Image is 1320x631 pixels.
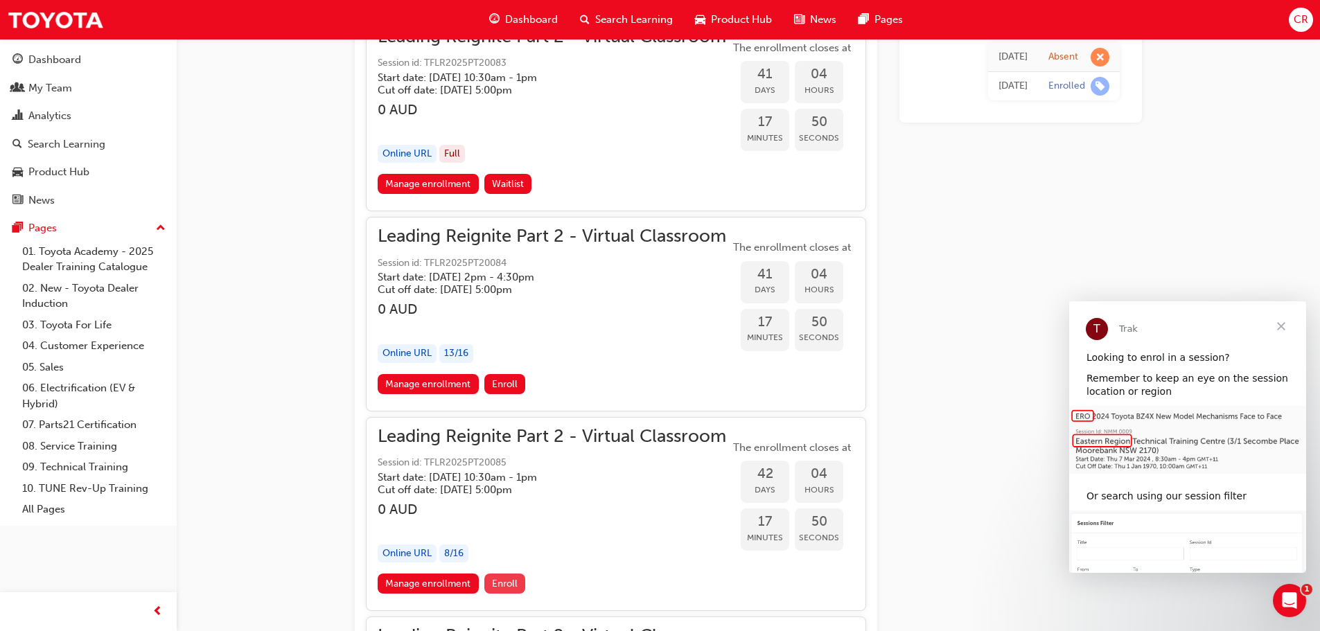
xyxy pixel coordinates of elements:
a: search-iconSearch Learning [569,6,684,34]
a: 04. Customer Experience [17,335,171,357]
span: 17 [741,314,789,330]
span: Dashboard [505,12,558,28]
span: Hours [795,282,843,298]
span: chart-icon [12,110,23,123]
a: car-iconProduct Hub [684,6,783,34]
a: 10. TUNE Rev-Up Training [17,478,171,499]
span: News [810,12,836,28]
a: All Pages [17,499,171,520]
span: 41 [741,66,789,82]
a: Analytics [6,103,171,129]
div: 13 / 16 [439,344,473,363]
a: news-iconNews [783,6,847,34]
span: news-icon [794,11,804,28]
span: up-icon [156,220,166,238]
a: 06. Electrification (EV & Hybrid) [17,377,171,414]
a: 09. Technical Training [17,456,171,478]
a: Manage enrollment [378,574,479,594]
h5: Start date: [DATE] 10:30am - 1pm [378,471,704,483]
h3: 0 AUD [378,102,726,118]
span: CR [1294,12,1308,28]
div: Online URL [378,344,437,363]
span: 17 [741,514,789,530]
h5: Start date: [DATE] 2pm - 4:30pm [378,271,704,283]
button: Enroll [484,574,526,594]
h5: Cut off date: [DATE] 5:00pm [378,283,704,296]
span: search-icon [12,139,22,151]
span: 1 [1301,584,1312,595]
a: pages-iconPages [847,6,914,34]
span: Leading Reignite Part 2 - Virtual Classroom [378,229,726,245]
a: Manage enrollment [378,374,479,394]
span: Seconds [795,330,843,346]
span: Minutes [741,130,789,146]
div: Mon Aug 25 2025 14:34:16 GMT+1000 (Australian Eastern Standard Time) [998,78,1028,94]
span: Enroll [492,378,518,390]
span: prev-icon [152,603,163,621]
span: Enroll [492,578,518,589]
span: The enrollment closes at [730,240,854,256]
button: Leading Reignite Part 2 - Virtual ClassroomSession id: TFLR2025PT20084Start date: [DATE] 2pm - 4:... [378,229,854,399]
button: Leading Reignite Part 2 - Virtual ClassroomSession id: TFLR2025PT20083Start date: [DATE] 10:30am ... [378,29,854,199]
div: Search Learning [28,136,105,152]
span: 42 [741,466,789,482]
a: 02. New - Toyota Dealer Induction [17,278,171,314]
button: Leading Reignite Part 2 - Virtual ClassroomSession id: TFLR2025PT20085Start date: [DATE] 10:30am ... [378,429,854,599]
a: Search Learning [6,132,171,157]
button: Pages [6,215,171,241]
span: news-icon [12,195,23,207]
span: guage-icon [489,11,500,28]
span: Minutes [741,530,789,546]
a: guage-iconDashboard [478,6,569,34]
span: learningRecordVerb_ABSENT-icon [1091,48,1109,66]
div: Full [439,145,465,163]
span: 04 [795,66,843,82]
span: Days [741,82,789,98]
a: Dashboard [6,47,171,73]
span: Hours [795,482,843,498]
span: car-icon [695,11,705,28]
span: Seconds [795,130,843,146]
span: Session id: TFLR2025PT20084 [378,256,726,272]
span: 50 [795,114,843,130]
span: Product Hub [711,12,772,28]
span: 17 [741,114,789,130]
span: Session id: TFLR2025PT20083 [378,55,726,71]
h3: 0 AUD [378,301,726,317]
h5: Start date: [DATE] 10:30am - 1pm [378,71,704,84]
a: 01. Toyota Academy - 2025 Dealer Training Catalogue [17,241,171,278]
iframe: Intercom live chat message [1069,301,1306,573]
span: The enrollment closes at [730,40,854,56]
span: pages-icon [859,11,869,28]
span: Waitlist [492,178,524,190]
span: car-icon [12,166,23,179]
h3: 0 AUD [378,501,726,517]
a: 07. Parts21 Certification [17,414,171,436]
span: Minutes [741,330,789,346]
div: Enrolled [1048,80,1085,93]
div: Online URL [378,544,437,563]
span: people-icon [12,82,23,95]
span: pages-icon [12,222,23,235]
div: Pages [28,220,57,236]
img: Trak [7,4,104,35]
span: guage-icon [12,54,23,66]
span: Days [741,482,789,498]
a: Manage enrollment [378,174,479,194]
div: 8 / 16 [439,544,468,563]
span: Days [741,282,789,298]
span: Leading Reignite Part 2 - Virtual Classroom [378,29,726,45]
div: Product Hub [28,164,89,180]
span: Seconds [795,530,843,546]
iframe: Intercom live chat [1273,584,1306,617]
a: 05. Sales [17,357,171,378]
span: search-icon [580,11,590,28]
span: Hours [795,82,843,98]
h5: Cut off date: [DATE] 5:00pm [378,483,704,496]
div: Wed Aug 27 2025 10:30:00 GMT+1000 (Australian Eastern Standard Time) [998,49,1028,65]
